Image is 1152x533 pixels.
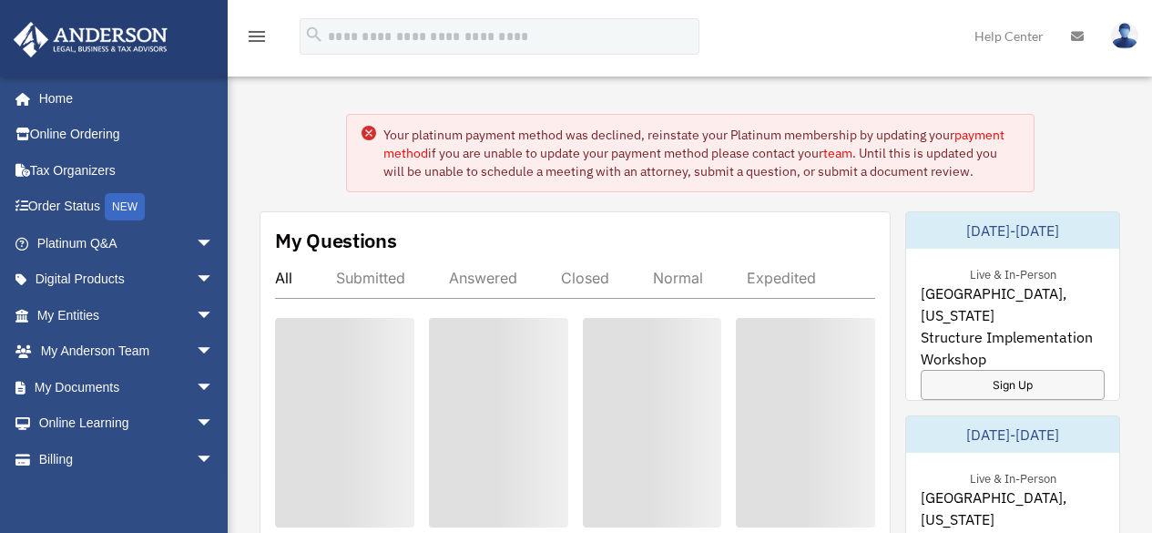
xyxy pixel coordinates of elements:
[921,487,1105,530] span: [GEOGRAPHIC_DATA], [US_STATE]
[747,269,816,287] div: Expedited
[196,297,232,334] span: arrow_drop_down
[561,269,609,287] div: Closed
[246,32,268,47] a: menu
[13,261,241,298] a: Digital Productsarrow_drop_down
[246,26,268,47] i: menu
[8,22,173,57] img: Anderson Advisors Platinum Portal
[955,467,1071,487] div: Live & In-Person
[13,117,241,153] a: Online Ordering
[275,227,397,254] div: My Questions
[196,225,232,262] span: arrow_drop_down
[336,269,405,287] div: Submitted
[921,326,1105,370] span: Structure Implementation Workshop
[304,25,324,45] i: search
[449,269,517,287] div: Answered
[906,416,1119,453] div: [DATE]-[DATE]
[105,193,145,220] div: NEW
[13,405,241,442] a: Online Learningarrow_drop_down
[13,80,232,117] a: Home
[196,333,232,371] span: arrow_drop_down
[13,297,241,333] a: My Entitiesarrow_drop_down
[921,370,1105,400] a: Sign Up
[196,405,232,443] span: arrow_drop_down
[383,127,1004,161] a: payment method
[653,269,703,287] div: Normal
[1111,23,1138,49] img: User Pic
[823,145,852,161] a: team
[955,263,1071,282] div: Live & In-Person
[383,126,1019,180] div: Your platinum payment method was declined, reinstate your Platinum membership by updating your if...
[196,369,232,406] span: arrow_drop_down
[275,269,292,287] div: All
[13,225,241,261] a: Platinum Q&Aarrow_drop_down
[906,212,1119,249] div: [DATE]-[DATE]
[13,441,241,477] a: Billingarrow_drop_down
[13,369,241,405] a: My Documentsarrow_drop_down
[13,152,241,189] a: Tax Organizers
[921,282,1105,326] span: [GEOGRAPHIC_DATA], [US_STATE]
[196,261,232,299] span: arrow_drop_down
[13,333,241,370] a: My Anderson Teamarrow_drop_down
[13,189,241,226] a: Order StatusNEW
[196,441,232,478] span: arrow_drop_down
